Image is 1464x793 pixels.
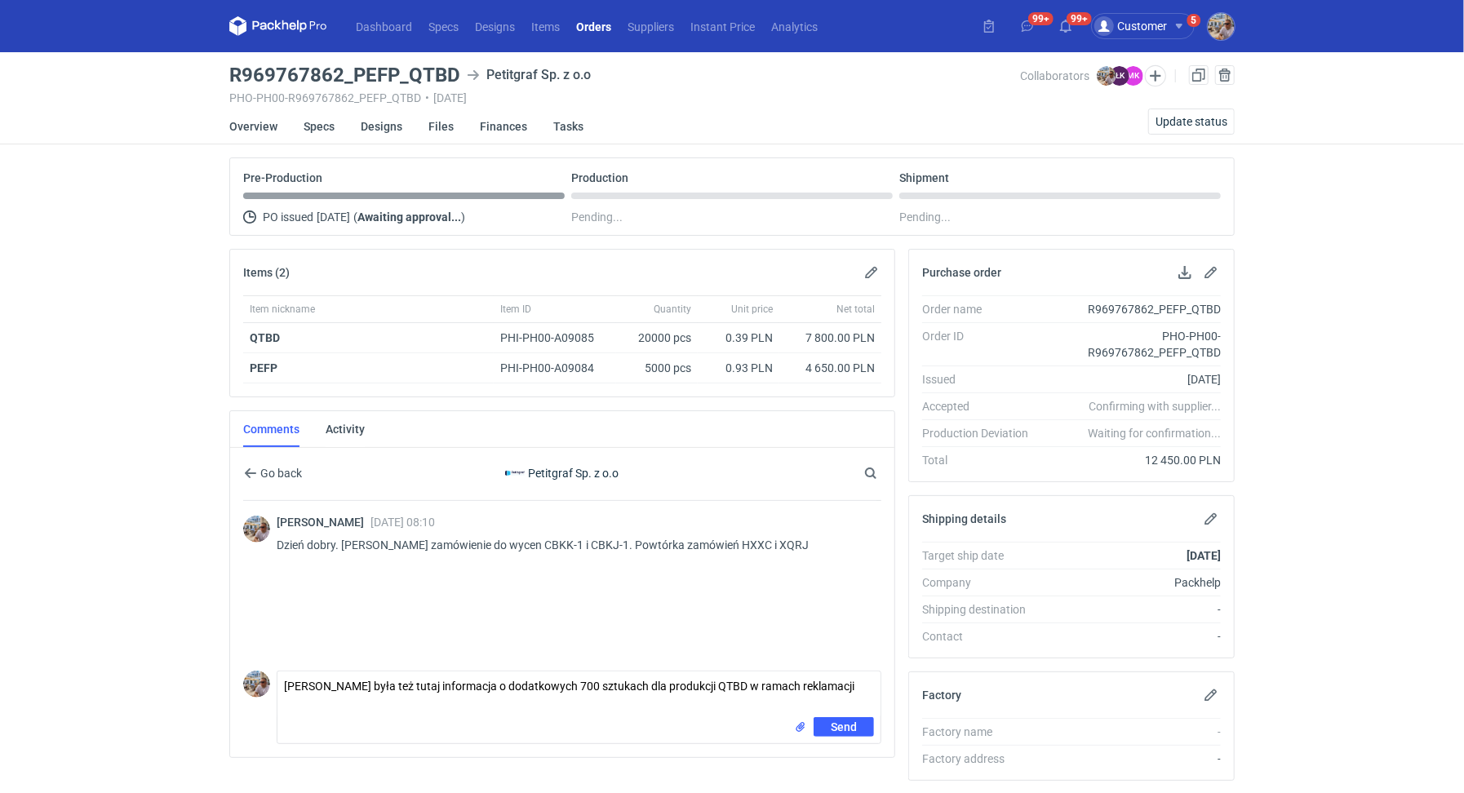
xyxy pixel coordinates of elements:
button: Send [814,717,874,737]
div: PHI-PH00-A09084 [500,360,610,376]
p: Dzień dobry. [PERSON_NAME] zamówienie do wycen CBKK-1 i CBKJ-1. Powtórka zamówień HXXC i XQRJ [277,535,868,555]
a: Comments [243,411,299,447]
button: Customer5 [1091,13,1208,39]
button: Go back [243,463,303,483]
div: 0.39 PLN [704,330,773,346]
a: Activity [326,411,365,447]
span: • [425,91,429,104]
div: 5000 pcs [616,353,698,383]
a: Items [523,16,568,36]
svg: Packhelp Pro [229,16,327,36]
span: [DATE] [317,207,350,227]
a: Specs [420,16,467,36]
div: 12 450.00 PLN [1041,452,1221,468]
span: ) [461,210,465,224]
span: Item ID [500,303,531,316]
span: [DATE] 08:10 [370,516,435,529]
h2: Purchase order [922,266,1001,279]
img: Michał Palasek [1097,66,1116,86]
strong: Awaiting approval... [357,210,461,224]
span: Update status [1156,116,1227,127]
div: - [1041,751,1221,767]
div: Total [922,452,1041,468]
div: 20000 pcs [616,323,698,353]
div: Company [922,574,1041,591]
span: Quantity [654,303,691,316]
div: Order ID [922,328,1041,361]
h2: Items (2) [243,266,290,279]
img: Petitgraf Sp. z o.o [505,463,525,483]
a: PEFP [250,361,277,374]
div: PHO-PH00-R969767862_PEFP_QTBD [1041,328,1221,361]
button: 99+ [1053,13,1079,39]
button: Edit items [862,263,881,282]
div: Issued [922,371,1041,388]
div: Petitgraf Sp. z o.o [428,463,696,483]
button: Edit factory details [1201,685,1221,705]
div: - [1041,724,1221,740]
span: Net total [836,303,875,316]
a: Files [428,109,454,144]
button: Update status [1148,109,1235,135]
div: Accepted [922,398,1041,414]
div: PO issued [243,207,565,227]
div: Target ship date [922,547,1041,564]
button: Download PO [1175,263,1195,282]
textarea: [PERSON_NAME] była też tutaj informacja o dodatkowych 700 sztukach dla produkcji QTBD w ramach re... [277,671,881,717]
div: Order name [922,301,1041,317]
a: Overview [229,109,277,144]
div: Contact [922,628,1041,645]
img: Michał Palasek [243,516,270,543]
p: Production [571,171,628,184]
a: Tasks [553,109,583,144]
div: - [1041,601,1221,618]
em: Confirming with supplier... [1089,400,1221,413]
a: Analytics [763,16,826,36]
span: ( [353,210,357,224]
span: Send [831,721,857,733]
div: Factory name [922,724,1041,740]
a: Designs [361,109,402,144]
span: Collaborators [1021,69,1090,82]
button: Edit purchase order [1201,263,1221,282]
div: [DATE] [1041,371,1221,388]
h3: R969767862_PEFP_QTBD [229,65,460,85]
a: QTBD [250,331,280,344]
div: Factory address [922,751,1041,767]
div: 5 [1191,15,1197,26]
a: Instant Price [682,16,763,36]
a: Designs [467,16,523,36]
p: Shipment [899,171,949,184]
div: 7 800.00 PLN [786,330,875,346]
em: Waiting for confirmation... [1088,425,1221,441]
a: Duplicate [1189,65,1209,85]
a: Dashboard [348,16,420,36]
h2: Factory [922,689,961,702]
strong: [DATE] [1187,549,1221,562]
span: Unit price [731,303,773,316]
div: 0.93 PLN [704,360,773,376]
div: Petitgraf Sp. z o.o [467,65,591,85]
a: Orders [568,16,619,36]
span: Pending... [571,207,623,227]
input: Search [861,463,913,483]
a: Specs [304,109,335,144]
img: Michał Palasek [243,671,270,698]
button: Edit shipping details [1201,509,1221,529]
div: Packhelp [1041,574,1221,591]
img: Michał Palasek [1208,13,1235,40]
figcaption: MK [1124,66,1143,86]
div: R969767862_PEFP_QTBD [1041,301,1221,317]
button: 99+ [1014,13,1040,39]
div: Production Deviation [922,425,1041,441]
span: [PERSON_NAME] [277,516,370,529]
h2: Shipping details [922,512,1006,525]
a: Finances [480,109,527,144]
